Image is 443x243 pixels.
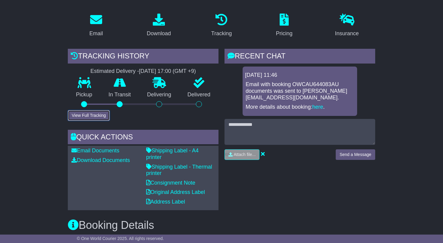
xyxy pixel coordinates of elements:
[143,11,175,40] a: Download
[146,199,185,205] a: Address Label
[85,11,107,40] a: Email
[207,11,236,40] a: Tracking
[68,92,100,98] p: Pickup
[276,30,292,38] div: Pricing
[246,81,354,101] p: Email with booking OWCAU644083AU documents was sent to [PERSON_NAME][EMAIL_ADDRESS][DOMAIN_NAME].
[71,148,119,154] a: Email Documents
[147,30,171,38] div: Download
[211,30,232,38] div: Tracking
[89,30,103,38] div: Email
[68,130,218,146] div: Quick Actions
[225,49,375,65] div: RECENT CHAT
[68,219,375,231] h3: Booking Details
[246,104,354,111] p: More details about booking: .
[146,189,205,195] a: Original Address Label
[335,30,359,38] div: Insurance
[312,104,323,110] a: here
[245,72,355,79] div: [DATE] 11:46
[77,236,164,241] span: © One World Courier 2025. All rights reserved.
[146,164,212,176] a: Shipping Label - Thermal printer
[146,148,199,160] a: Shipping Label - A4 printer
[331,11,363,40] a: Insurance
[146,180,195,186] a: Consignment Note
[139,68,196,75] div: [DATE] 17:00 (GMT +9)
[139,92,179,98] p: Delivering
[336,149,375,160] button: Send a Message
[100,92,139,98] p: In Transit
[68,110,110,121] button: View Full Tracking
[179,92,218,98] p: Delivered
[71,157,130,163] a: Download Documents
[68,68,218,75] div: Estimated Delivery -
[68,49,218,65] div: Tracking history
[272,11,296,40] a: Pricing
